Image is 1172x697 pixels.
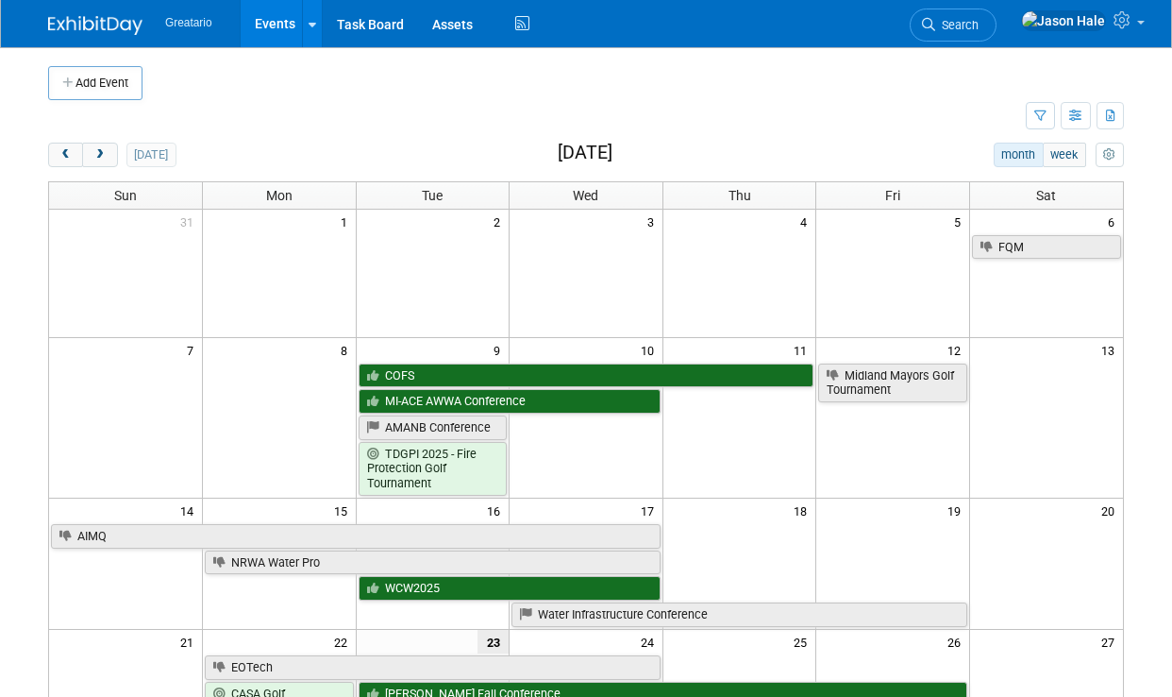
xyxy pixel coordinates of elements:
span: Wed [573,188,598,203]
a: AIMQ [51,524,661,549]
span: 9 [492,338,509,362]
span: 13 [1099,338,1123,362]
span: 16 [485,499,509,522]
span: 22 [332,630,356,654]
a: Midland Mayors Golf Tournament [818,364,967,402]
span: 3 [645,210,662,233]
a: FQM [972,235,1121,260]
span: 5 [952,210,969,233]
span: Fri [885,188,900,203]
a: TDGPI 2025 - Fire Protection Golf Tournament [359,442,508,496]
span: 31 [178,210,202,233]
span: 23 [477,630,509,654]
span: 10 [639,338,662,362]
a: Search [910,8,996,42]
span: 20 [1099,499,1123,522]
a: NRWA Water Pro [205,551,661,575]
span: 21 [178,630,202,654]
span: Search [935,18,979,32]
span: 6 [1106,210,1123,233]
span: 7 [185,338,202,362]
span: 27 [1099,630,1123,654]
button: week [1043,143,1086,167]
a: Water Infrastructure Conference [511,603,967,627]
span: 1 [339,210,356,233]
span: 2 [492,210,509,233]
span: 19 [946,499,969,522]
span: 26 [946,630,969,654]
button: [DATE] [126,143,176,167]
span: 8 [339,338,356,362]
span: Greatario [165,16,212,29]
button: month [994,143,1044,167]
button: next [82,143,117,167]
span: Sat [1036,188,1056,203]
span: Sun [114,188,137,203]
span: 24 [639,630,662,654]
img: Jason Hale [1021,10,1106,31]
button: prev [48,143,83,167]
span: 11 [792,338,815,362]
span: 17 [639,499,662,522]
span: Thu [728,188,751,203]
span: Tue [422,188,443,203]
img: ExhibitDay [48,16,142,35]
span: 12 [946,338,969,362]
i: Personalize Calendar [1103,149,1115,161]
span: 15 [332,499,356,522]
span: Mon [266,188,293,203]
span: 14 [178,499,202,522]
a: COFS [359,364,814,388]
h2: [DATE] [558,143,612,163]
a: AMANB Conference [359,416,508,440]
a: MI-ACE AWWA Conference [359,389,661,414]
a: WCW2025 [359,576,661,601]
button: Add Event [48,66,142,100]
span: 4 [798,210,815,233]
span: 25 [792,630,815,654]
button: myCustomButton [1096,143,1124,167]
a: EOTech [205,655,661,680]
span: 18 [792,499,815,522]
